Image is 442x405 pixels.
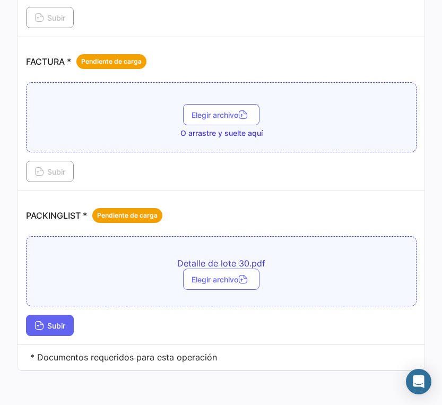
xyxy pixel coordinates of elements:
span: Elegir archivo [192,275,251,284]
p: FACTURA * [26,54,146,69]
span: Pendiente de carga [97,211,158,220]
span: O arrastre y suelte aquí [180,128,263,139]
span: Subir [34,167,65,176]
button: Elegir archivo [183,104,259,125]
span: Subir [34,13,65,22]
span: Pendiente de carga [81,57,142,66]
button: Subir [26,315,74,336]
span: Elegir archivo [192,110,251,119]
button: Subir [26,161,74,182]
button: Elegir archivo [183,269,259,290]
span: Detalle de lote 30.pdf [36,258,407,269]
div: Abrir Intercom Messenger [406,369,431,394]
p: PACKINGLIST * [26,208,162,223]
span: Subir [34,321,65,330]
button: Subir [26,7,74,28]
